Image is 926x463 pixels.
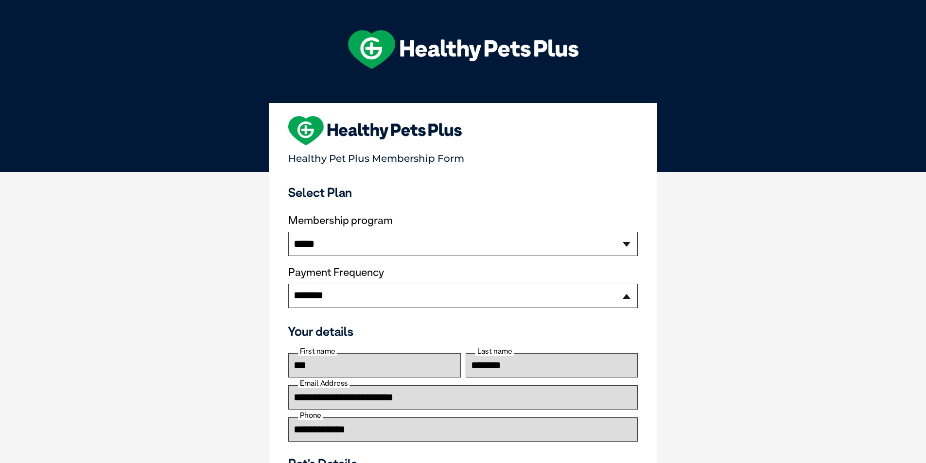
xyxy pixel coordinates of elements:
p: Healthy Pet Plus Membership Form [288,148,638,164]
img: hpp-logo-landscape-green-white.png [348,30,578,69]
h3: Select Plan [288,185,638,200]
h3: Your details [288,324,638,339]
img: heart-shape-hpp-logo-large.png [288,116,462,145]
label: Phone [298,411,323,420]
label: First name [298,347,337,356]
label: Membership program [288,214,638,227]
label: Last name [475,347,514,356]
label: Payment Frequency [288,266,384,279]
label: Email Address [298,379,349,388]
